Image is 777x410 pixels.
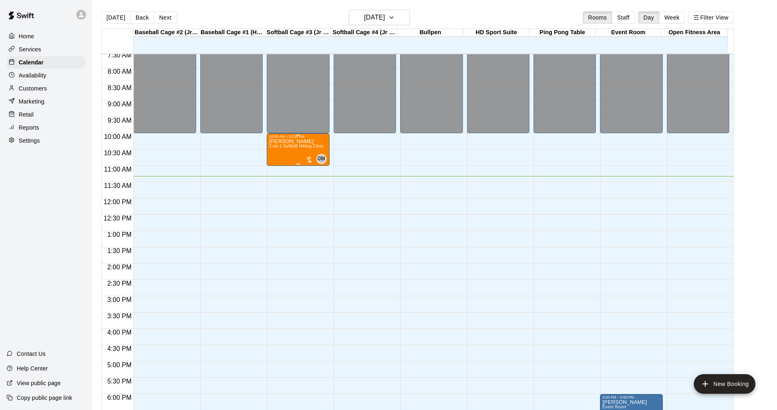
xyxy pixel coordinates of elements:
span: 6:00 PM [105,394,134,401]
div: Event Room [595,29,662,37]
p: View public page [17,379,61,387]
span: 9:30 AM [106,117,134,124]
button: Next [154,11,177,24]
button: Filter View [688,11,734,24]
p: Marketing [19,97,44,106]
p: Settings [19,137,40,145]
div: Baseball Cage #1 (Hack Attack) [199,29,266,37]
span: 3:00 PM [105,296,134,303]
p: Services [19,45,41,53]
span: 1-on-1 Softball Hitting Clinic [269,144,323,148]
span: Dave Mahaffey [320,154,326,164]
button: Week [659,11,685,24]
p: Calendar [19,58,44,66]
a: Services [7,43,85,55]
span: 4:00 PM [105,329,134,336]
a: Calendar [7,56,85,68]
div: Softball Cage #3 (Jr Hack Attack) [266,29,332,37]
a: Marketing [7,95,85,108]
button: [DATE] [349,10,410,25]
span: 12:30 PM [102,215,133,222]
button: add [694,374,755,394]
span: 5:00 PM [105,362,134,368]
span: 1:30 PM [105,247,134,254]
button: Back [130,11,154,24]
div: Bullpen [397,29,463,37]
div: Baseball Cage #2 (Jr Hack Attack) [133,29,199,37]
span: 8:00 AM [106,68,134,75]
p: Customers [19,84,47,93]
div: HD Sport Suite [463,29,529,37]
a: Availability [7,69,85,82]
span: 12:00 PM [102,198,133,205]
a: Retail [7,108,85,121]
p: Copy public page link [17,394,72,402]
button: Day [638,11,660,24]
span: 1:00 PM [105,231,134,238]
span: 4:30 PM [105,345,134,352]
span: 7:30 AM [106,52,134,59]
div: 6:00 PM – 9:00 PM [602,395,660,399]
div: Dave Mahaffey [317,154,326,164]
p: Contact Us [17,350,46,358]
a: Settings [7,134,85,147]
span: 3:30 PM [105,313,134,320]
p: Availability [19,71,46,79]
span: 11:00 AM [102,166,134,173]
p: Help Center [17,364,48,373]
span: 2:30 PM [105,280,134,287]
h6: [DATE] [364,12,385,23]
button: Rooms [583,11,612,24]
a: Customers [7,82,85,95]
span: DM [317,155,325,163]
div: 10:00 AM – 11:00 AM [269,134,327,139]
button: [DATE] [101,11,131,24]
span: Event Room [602,405,626,409]
button: Staff [612,11,635,24]
a: Reports [7,121,85,134]
span: 5:30 PM [105,378,134,385]
a: Home [7,30,85,42]
div: Softball Cage #4 (Jr Hack Attack) [331,29,397,37]
div: 10:00 AM – 11:00 AM: James Kowalyk [267,133,329,166]
p: Home [19,32,34,40]
span: 8:30 AM [106,84,134,91]
div: Ping Pong Table [529,29,595,37]
div: Open Fitness Area [661,29,727,37]
span: 10:00 AM [102,133,134,140]
span: 10:30 AM [102,150,134,157]
span: 9:00 AM [106,101,134,108]
span: 11:30 AM [102,182,134,189]
p: Reports [19,123,39,132]
p: Retail [19,110,34,119]
span: 2:00 PM [105,264,134,271]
